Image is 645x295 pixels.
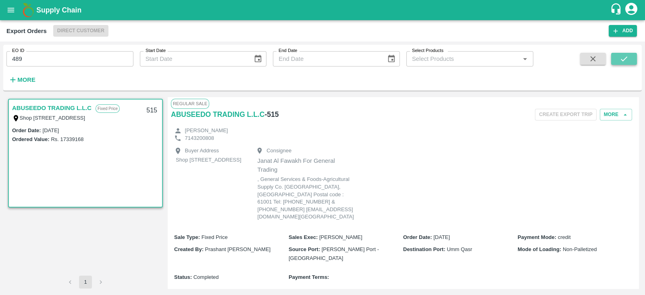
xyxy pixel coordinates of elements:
[273,51,380,66] input: End Date
[289,246,320,252] b: Source Port :
[36,6,81,14] b: Supply Chain
[176,156,241,164] p: Shop [STREET_ADDRESS]
[174,246,204,252] b: Created By :
[258,156,354,175] p: Janat Al Fawakh For General Trading
[6,73,37,87] button: More
[609,25,637,37] button: Add
[171,99,209,108] span: Regular Sale
[174,234,200,240] b: Sale Type :
[258,176,354,220] p: , General Services & Foods-Agricultural Supply Co. [GEOGRAPHIC_DATA], [GEOGRAPHIC_DATA] Postal co...
[20,115,85,121] label: Shop [STREET_ADDRESS]
[36,4,610,16] a: Supply Chain
[2,1,20,19] button: open drawer
[12,48,24,54] label: EO ID
[250,51,266,66] button: Choose date
[409,54,518,64] input: Select Products
[185,127,228,135] p: [PERSON_NAME]
[412,48,443,54] label: Select Products
[141,101,162,120] div: 515
[600,109,632,120] button: More
[12,127,41,133] label: Order Date :
[193,274,219,280] span: Completed
[518,234,556,240] b: Payment Mode :
[174,274,192,280] b: Status :
[12,103,92,113] a: ABUSEEDO TRADING L.L.C
[610,3,624,17] div: customer-support
[563,246,597,252] span: Non-Palletized
[62,276,108,289] nav: pagination navigation
[447,246,472,252] span: Umm Qasr
[289,246,379,261] span: [PERSON_NAME] Port - [GEOGRAPHIC_DATA]
[433,234,450,240] span: [DATE]
[289,234,318,240] b: Sales Exec :
[79,276,92,289] button: page 1
[185,135,214,142] p: 7143200808
[12,136,49,142] label: Ordered Value:
[43,127,59,133] label: [DATE]
[205,246,271,252] span: Prashant [PERSON_NAME]
[20,2,36,18] img: logo
[319,234,362,240] span: [PERSON_NAME]
[266,147,291,155] p: Consignee
[140,51,247,66] input: Start Date
[384,51,399,66] button: Choose date
[520,54,530,64] button: Open
[518,246,561,252] b: Mode of Loading :
[17,77,35,83] strong: More
[403,246,445,252] b: Destination Port :
[96,104,120,113] p: Fixed Price
[51,136,83,142] label: Rs. 17339168
[202,234,228,240] span: Fixed Price
[279,48,297,54] label: End Date
[264,109,279,120] h6: - 515
[6,26,47,36] div: Export Orders
[403,234,432,240] b: Order Date :
[558,234,571,240] span: credit
[171,109,264,120] a: ABUSEEDO TRADING L.L.C
[146,48,166,54] label: Start Date
[185,147,219,155] p: Buyer Address
[6,51,133,66] input: Enter EO ID
[289,274,329,280] b: Payment Terms :
[624,2,639,19] div: account of current user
